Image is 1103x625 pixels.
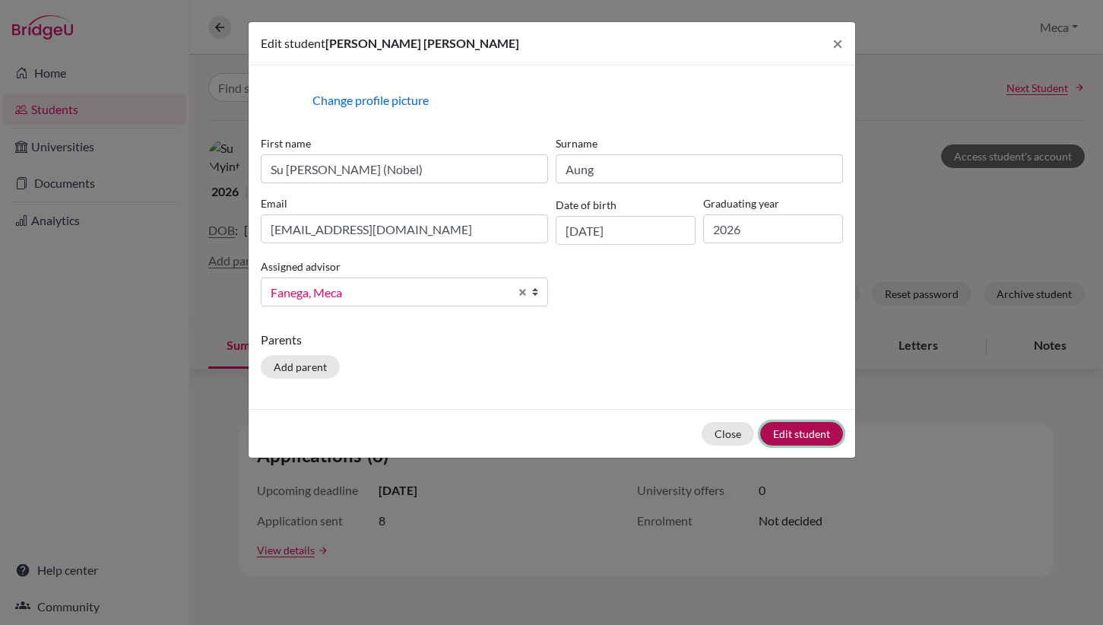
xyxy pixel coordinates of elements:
span: × [832,32,843,54]
label: First name [261,135,548,151]
span: Edit student [261,36,325,50]
label: Date of birth [556,197,616,213]
label: Surname [556,135,843,151]
button: Close [820,22,855,65]
label: Assigned advisor [261,259,341,274]
button: Edit student [760,422,843,446]
span: Fanega, Meca [271,283,509,303]
button: Close [702,422,754,446]
button: Add parent [261,355,340,379]
div: Profile picture [261,78,306,123]
span: [PERSON_NAME] [PERSON_NAME] [325,36,519,50]
label: Graduating year [703,195,843,211]
input: dd/mm/yyyy [556,216,696,245]
p: Parents [261,331,843,349]
label: Email [261,195,548,211]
